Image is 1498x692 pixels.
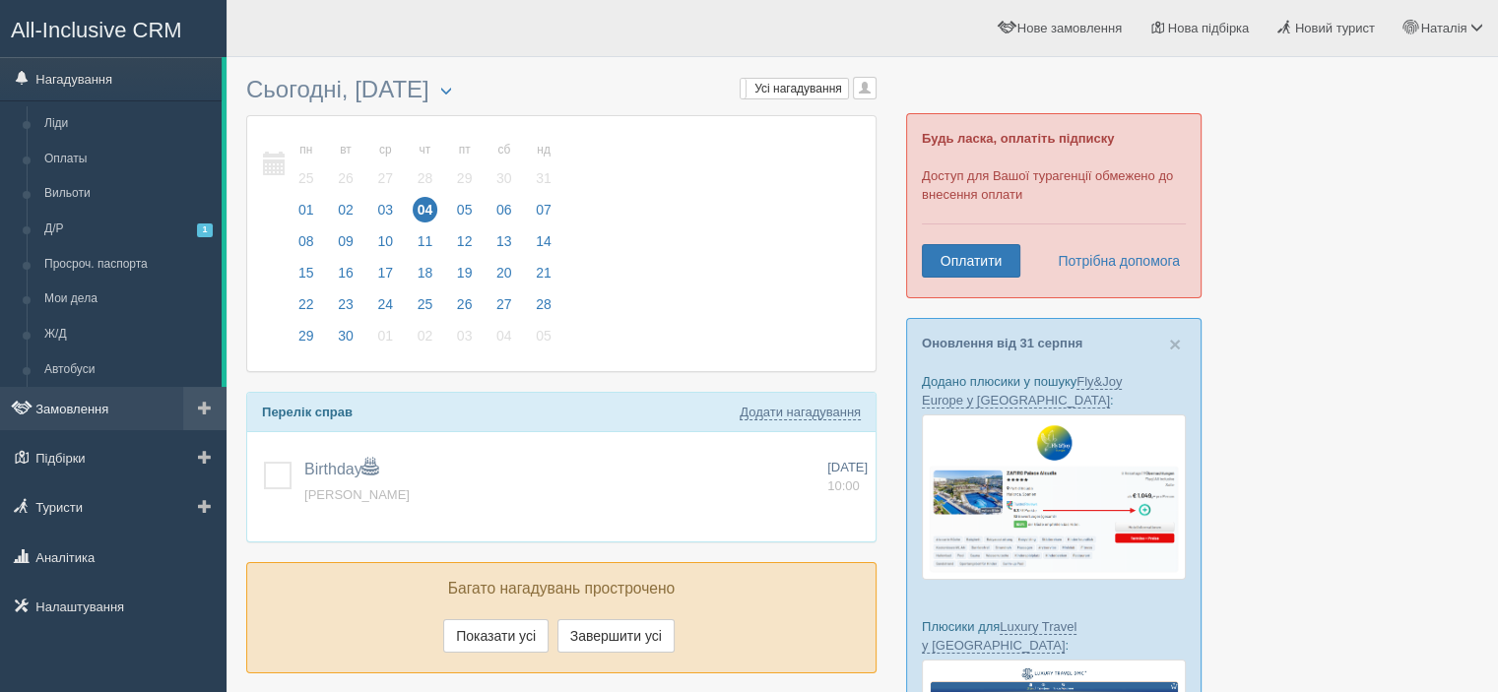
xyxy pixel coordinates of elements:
a: ср 27 [366,131,404,199]
a: 20 [486,262,523,293]
a: 17 [366,262,404,293]
span: 30 [491,165,517,191]
span: 16 [333,260,358,285]
a: 27 [486,293,523,325]
span: 07 [531,197,556,222]
span: 02 [413,323,438,348]
span: 04 [413,197,438,222]
a: пн 25 [288,131,325,199]
a: Birthday [304,461,378,477]
a: пт 29 [446,131,484,199]
span: 12 [452,228,478,254]
a: 11 [407,230,444,262]
a: Оплатити [922,244,1020,278]
a: 12 [446,230,484,262]
a: 09 [327,230,364,262]
span: 10 [372,228,398,254]
a: 04 [407,199,444,230]
a: 24 [366,293,404,325]
span: 03 [452,323,478,348]
span: Нове замовлення [1017,21,1122,35]
a: Мои дела [35,282,222,317]
span: 20 [491,260,517,285]
span: 17 [372,260,398,285]
a: [DATE] 10:00 [827,459,868,495]
a: Fly&Joy Europe у [GEOGRAPHIC_DATA] [922,374,1122,409]
button: Close [1169,334,1181,354]
span: [DATE] [827,460,868,474]
span: 25 [293,165,319,191]
small: пн [293,142,319,158]
a: 10 [366,230,404,262]
span: Нова підбірка [1168,21,1250,35]
button: Показати усі [443,619,549,653]
a: 01 [288,199,325,230]
span: 09 [333,228,358,254]
a: 04 [486,325,523,356]
a: 30 [327,325,364,356]
a: Вильоти [35,176,222,212]
span: 24 [372,291,398,317]
a: 02 [407,325,444,356]
span: 18 [413,260,438,285]
span: 02 [333,197,358,222]
span: 27 [491,291,517,317]
p: Додано плюсики у пошуку : [922,372,1186,409]
a: 28 [525,293,557,325]
span: Наталія [1420,21,1466,35]
span: 26 [452,291,478,317]
button: Завершити усі [557,619,675,653]
span: 22 [293,291,319,317]
span: All-Inclusive CRM [11,18,182,42]
span: 29 [452,165,478,191]
a: 22 [288,293,325,325]
small: вт [333,142,358,158]
a: Оновлення від 31 серпня [922,336,1082,350]
span: 25 [413,291,438,317]
span: 29 [293,323,319,348]
a: [PERSON_NAME] [304,487,410,502]
a: Luxury Travel у [GEOGRAPHIC_DATA] [922,619,1076,654]
div: Доступ для Вашої турагенції обмежено до внесення оплати [906,113,1202,298]
p: Багато нагадувань прострочено [262,578,861,600]
span: 28 [413,165,438,191]
a: Ж/Д [35,317,222,352]
span: Новий турист [1295,21,1375,35]
span: 27 [372,165,398,191]
span: 28 [531,291,556,317]
small: нд [531,142,556,158]
span: 01 [372,323,398,348]
span: 08 [293,228,319,254]
span: 14 [531,228,556,254]
a: All-Inclusive CRM [1,1,226,55]
span: 06 [491,197,517,222]
span: 04 [491,323,517,348]
img: fly-joy-de-proposal-crm-for-travel-agency.png [922,414,1186,580]
a: Д/Р1 [35,212,222,247]
span: 11 [413,228,438,254]
a: 16 [327,262,364,293]
a: 06 [486,199,523,230]
a: чт 28 [407,131,444,199]
span: × [1169,333,1181,355]
span: 13 [491,228,517,254]
a: Автобуси [35,352,222,388]
span: 26 [333,165,358,191]
small: чт [413,142,438,158]
b: Перелік справ [262,405,353,419]
h3: Сьогодні, [DATE] [246,77,877,105]
span: 01 [293,197,319,222]
a: 01 [366,325,404,356]
a: Ліди [35,106,222,142]
a: 23 [327,293,364,325]
a: 03 [366,199,404,230]
a: 05 [525,325,557,356]
span: 03 [372,197,398,222]
a: Оплаты [35,142,222,177]
a: нд 31 [525,131,557,199]
a: Просроч. паспорта [35,247,222,283]
span: 19 [452,260,478,285]
b: Будь ласка, оплатіть підписку [922,131,1114,146]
